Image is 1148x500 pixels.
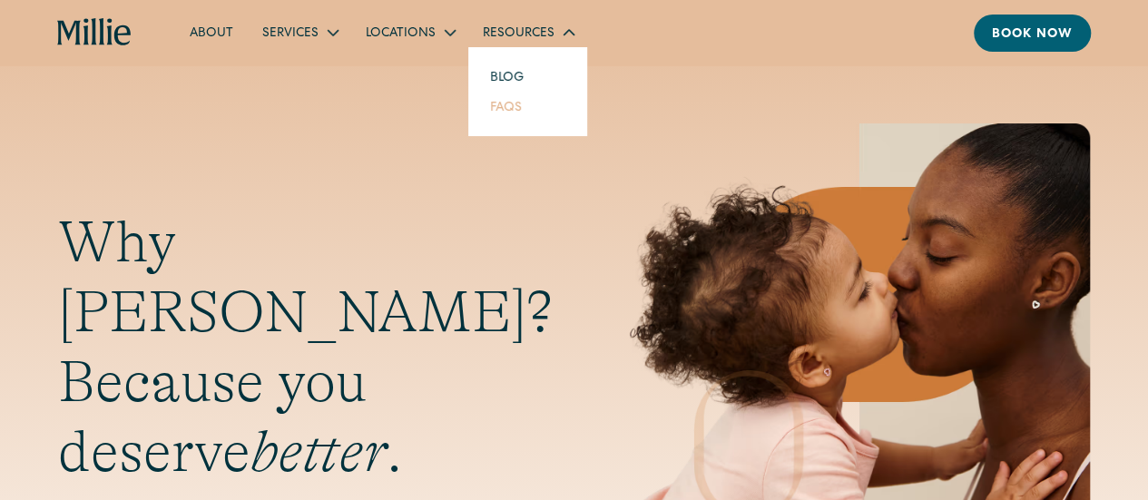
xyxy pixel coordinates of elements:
[248,17,351,47] div: Services
[483,25,554,44] div: Resources
[476,62,538,92] a: Blog
[992,25,1073,44] div: Book now
[262,25,319,44] div: Services
[57,18,132,47] a: home
[476,92,536,122] a: FAQs
[250,419,387,485] em: better
[366,25,436,44] div: Locations
[175,17,248,47] a: About
[58,208,553,486] h1: Why [PERSON_NAME]? Because you deserve .
[468,17,587,47] div: Resources
[468,47,587,136] nav: Resources
[351,17,468,47] div: Locations
[974,15,1091,52] a: Book now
